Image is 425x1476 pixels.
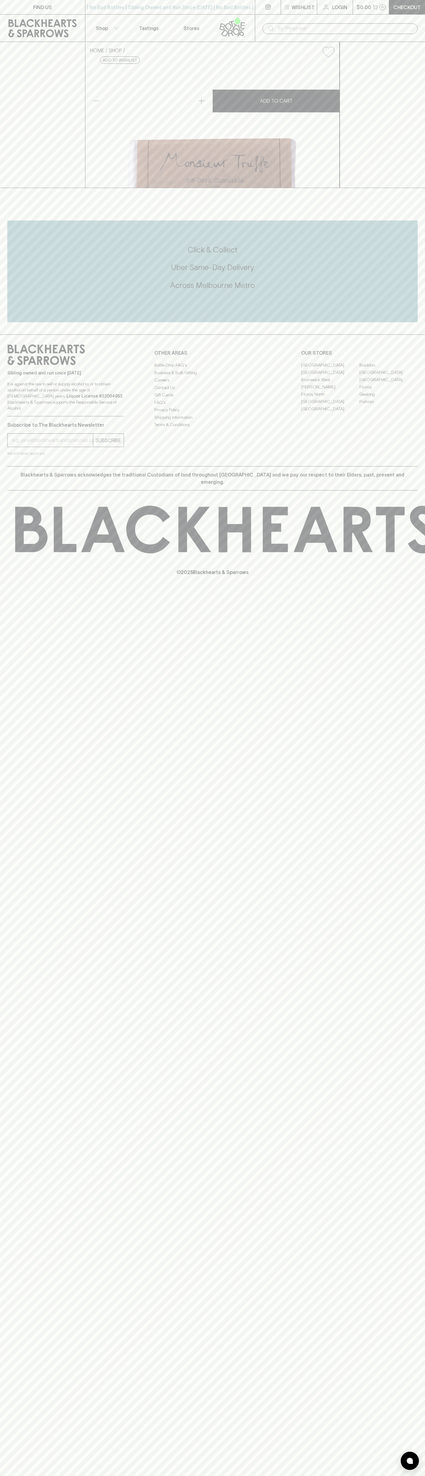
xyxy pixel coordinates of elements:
a: Gift Cards [154,391,271,399]
strong: Liquor License #32064953 [67,394,122,398]
a: [GEOGRAPHIC_DATA] [359,376,418,383]
p: Subscribe to The Blackhearts Newsletter [7,421,124,429]
input: e.g. jane@blackheartsandsparrows.com.au [12,436,93,445]
p: Blackhearts & Sparrows acknowledges the traditional Custodians of land throughout [GEOGRAPHIC_DAT... [12,471,413,486]
p: Tastings [139,25,159,32]
a: FAQ's [154,399,271,406]
a: Careers [154,377,271,384]
div: Call to action block [7,220,418,322]
a: [GEOGRAPHIC_DATA] [301,369,359,376]
a: Stores [170,15,213,42]
img: 3440.png [85,62,339,188]
button: Add to wishlist [320,44,337,60]
h5: Click & Collect [7,245,418,255]
p: OTHER AREAS [154,349,271,357]
button: Shop [85,15,128,42]
a: Geelong [359,391,418,398]
a: HOME [90,48,104,53]
a: Brunswick West [301,376,359,383]
p: Login [332,4,347,11]
img: bubble-icon [407,1458,413,1464]
p: FIND US [33,4,52,11]
a: Fitzroy North [301,391,359,398]
a: Braddon [359,361,418,369]
h5: Uber Same-Day Delivery [7,262,418,272]
button: ADD TO CART [213,90,340,112]
p: SUBSCRIBE [96,437,121,444]
p: Stores [183,25,199,32]
button: SUBSCRIBE [93,434,124,447]
a: [GEOGRAPHIC_DATA] [301,398,359,405]
a: Fitzroy [359,383,418,391]
p: ADD TO CART [260,97,293,104]
a: [GEOGRAPHIC_DATA] [359,369,418,376]
a: Terms & Conditions [154,421,271,429]
p: It is against the law to sell or supply alcohol to, or to obtain alcohol on behalf of a person un... [7,381,124,411]
input: Try "Pinot noir" [277,24,413,33]
a: Privacy Policy [154,406,271,414]
a: Contact Us [154,384,271,391]
p: Shop [96,25,108,32]
a: [GEOGRAPHIC_DATA] [301,405,359,412]
p: OUR STORES [301,349,418,357]
button: Add to wishlist [100,56,140,64]
p: Sibling owned and run since [DATE] [7,370,124,376]
p: Wishlist [292,4,315,11]
a: Business & Bulk Gifting [154,369,271,376]
a: Tastings [128,15,170,42]
p: Checkout [393,4,421,11]
a: Bottle Drop FAQ's [154,362,271,369]
a: [PERSON_NAME] [301,383,359,391]
a: [GEOGRAPHIC_DATA] [301,361,359,369]
a: Prahran [359,398,418,405]
h5: Across Melbourne Metro [7,280,418,290]
p: 0 [381,5,384,9]
a: SHOP [109,48,122,53]
p: We will never spam you [7,450,124,456]
p: $0.00 [357,4,371,11]
a: Shipping Information [154,414,271,421]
